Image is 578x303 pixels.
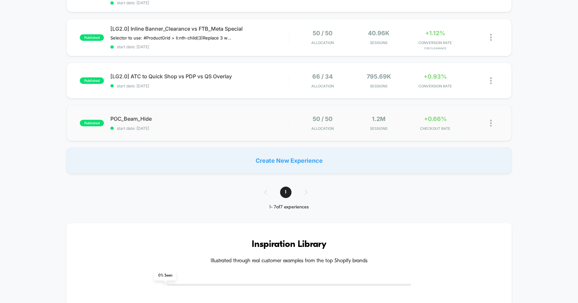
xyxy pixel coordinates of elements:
span: Allocation [311,40,333,45]
span: for Clearance [409,47,462,50]
span: CHECKOUT RATE [409,126,462,131]
span: 0 % Seen [154,271,176,280]
span: start date: [DATE] [110,126,289,131]
span: [LG2.0] ATC to Quick Shop vs PDP vs QS Overlay [110,73,289,80]
span: Allocation [311,126,333,131]
span: CONVERSION RATE [409,84,462,88]
span: [LG2.0] Inline Banner_Clearance vs FTB_Meta Special [110,25,289,32]
img: close [490,77,492,84]
h3: Inspiration Library [86,239,492,250]
span: start date: [DATE] [110,83,289,88]
span: Selector to use: #ProductGrid > li:nth-child(3)Replace 3 with the block number﻿Copy the widget ID... [110,35,231,40]
h4: Illustrated through real customer examples from the top Shopify brands [86,258,492,264]
span: +0.66% [424,115,446,122]
img: close [490,120,492,127]
span: 66 / 34 [312,73,332,80]
span: published [80,34,104,41]
span: 50 / 50 [312,115,332,122]
span: Sessions [352,84,405,88]
span: Allocation [311,84,333,88]
span: +1.12% [425,30,445,37]
span: 1.2M [372,115,386,122]
span: 40.96k [368,30,389,37]
img: close [490,34,492,41]
span: start date: [DATE] [110,44,289,49]
div: Create New Experience [66,147,512,174]
span: 795.69k [367,73,391,80]
span: Sessions [352,40,405,45]
span: start date: [DATE] [110,0,289,5]
div: 1 - 7 of 7 experiences [258,205,320,210]
span: Sessions [352,126,405,131]
span: published [80,77,104,84]
span: published [80,120,104,126]
span: CONVERSION RATE [409,40,462,45]
span: POC_Beam_Hide [110,115,289,122]
span: 50 / 50 [312,30,332,37]
span: 1 [280,187,291,198]
span: +0.93% [424,73,447,80]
